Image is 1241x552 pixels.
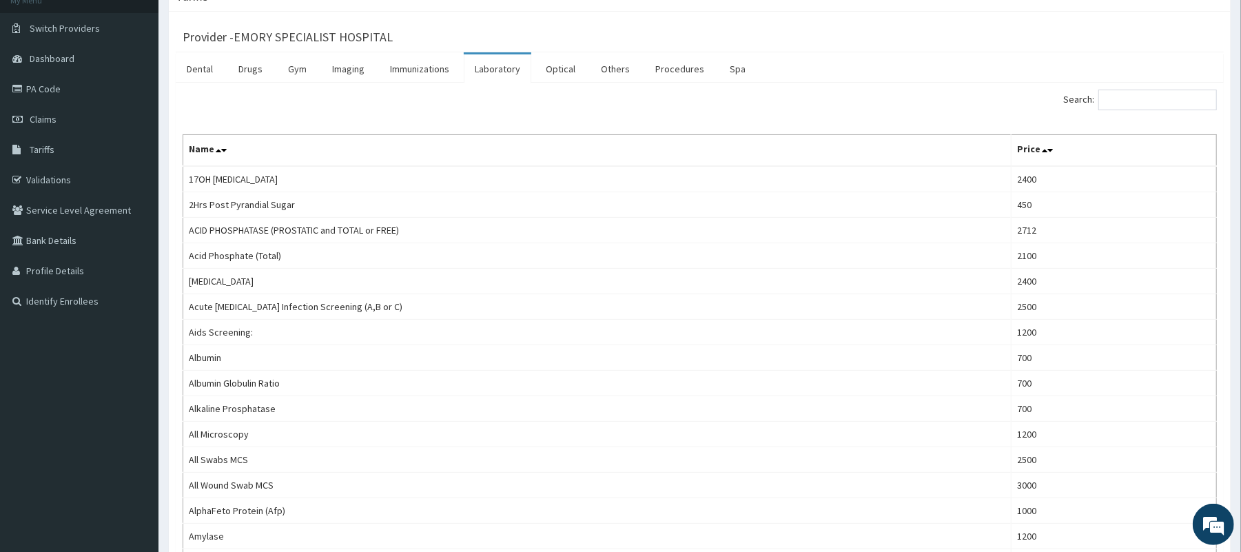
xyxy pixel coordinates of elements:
[183,243,1012,269] td: Acid Phosphate (Total)
[1012,498,1217,524] td: 1000
[226,7,259,40] div: Minimize live chat window
[1012,294,1217,320] td: 2500
[321,54,376,83] a: Imaging
[719,54,757,83] a: Spa
[183,473,1012,498] td: All Wound Swab MCS
[464,54,531,83] a: Laboratory
[30,143,54,156] span: Tariffs
[183,371,1012,396] td: Albumin Globulin Ratio
[1012,166,1217,192] td: 2400
[1063,90,1217,110] label: Search:
[1012,447,1217,473] td: 2500
[379,54,460,83] a: Immunizations
[183,498,1012,524] td: AlphaFeto Protein (Afp)
[1012,524,1217,549] td: 1200
[1012,135,1217,167] th: Price
[80,174,190,313] span: We're online!
[183,192,1012,218] td: 2Hrs Post Pyrandial Sugar
[1012,473,1217,498] td: 3000
[227,54,274,83] a: Drugs
[183,422,1012,447] td: All Microscopy
[72,77,232,95] div: Chat with us now
[1098,90,1217,110] input: Search:
[183,447,1012,473] td: All Swabs MCS
[183,218,1012,243] td: ACID PHOSPHATASE (PROSTATIC and TOTAL or FREE)
[183,294,1012,320] td: Acute [MEDICAL_DATA] Infection Screening (A,B or C)
[644,54,715,83] a: Procedures
[183,269,1012,294] td: [MEDICAL_DATA]
[176,54,224,83] a: Dental
[590,54,641,83] a: Others
[1012,269,1217,294] td: 2400
[1012,422,1217,447] td: 1200
[183,524,1012,549] td: Amylase
[183,135,1012,167] th: Name
[1012,345,1217,371] td: 700
[183,31,393,43] h3: Provider - EMORY SPECIALIST HOSPITAL
[535,54,586,83] a: Optical
[1012,396,1217,422] td: 700
[1012,218,1217,243] td: 2712
[1012,192,1217,218] td: 450
[183,166,1012,192] td: 17OH [MEDICAL_DATA]
[183,396,1012,422] td: Alkaline Prosphatase
[1012,320,1217,345] td: 1200
[25,69,56,103] img: d_794563401_company_1708531726252_794563401
[30,113,57,125] span: Claims
[183,345,1012,371] td: Albumin
[183,320,1012,345] td: Aids Screening:
[7,376,263,425] textarea: Type your message and hit 'Enter'
[1012,371,1217,396] td: 700
[277,54,318,83] a: Gym
[30,22,100,34] span: Switch Providers
[1012,243,1217,269] td: 2100
[30,52,74,65] span: Dashboard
